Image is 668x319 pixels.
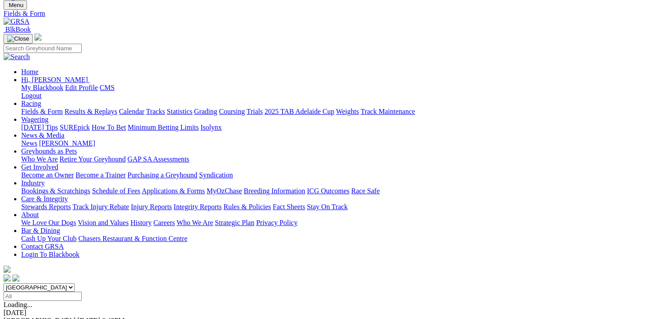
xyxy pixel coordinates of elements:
a: Who We Are [21,155,58,163]
a: Calendar [119,108,144,115]
a: Track Maintenance [361,108,415,115]
a: MyOzChase [207,187,242,195]
a: ICG Outcomes [307,187,349,195]
a: Results & Replays [64,108,117,115]
a: News [21,139,37,147]
a: Stewards Reports [21,203,71,210]
img: GRSA [4,18,30,26]
a: [PERSON_NAME] [39,139,95,147]
a: Chasers Restaurant & Function Centre [78,235,187,242]
a: Purchasing a Greyhound [128,171,197,179]
div: Bar & Dining [21,235,664,243]
a: Weights [336,108,359,115]
div: News & Media [21,139,664,147]
a: CMS [100,84,115,91]
a: Retire Your Greyhound [60,155,126,163]
a: We Love Our Dogs [21,219,76,226]
a: Strategic Plan [215,219,254,226]
a: Hi, [PERSON_NAME] [21,76,90,83]
a: Fields & Form [4,10,664,18]
div: Care & Integrity [21,203,664,211]
a: Privacy Policy [256,219,298,226]
a: Edit Profile [65,84,98,91]
a: Injury Reports [131,203,172,210]
input: Select date [4,292,82,301]
a: Race Safe [351,187,379,195]
a: GAP SA Assessments [128,155,189,163]
a: Rules & Policies [223,203,271,210]
a: Tracks [146,108,165,115]
a: Logout [21,92,42,99]
a: Schedule of Fees [92,187,140,195]
a: Industry [21,179,45,187]
div: Wagering [21,124,664,131]
div: [DATE] [4,309,664,317]
button: Toggle navigation [4,0,27,10]
a: Coursing [219,108,245,115]
a: Syndication [199,171,233,179]
a: 2025 TAB Adelaide Cup [264,108,334,115]
div: Hi, [PERSON_NAME] [21,84,664,100]
a: History [130,219,151,226]
a: My Blackbook [21,84,64,91]
span: Loading... [4,301,32,308]
a: About [21,211,39,218]
a: Stay On Track [307,203,347,210]
a: Bar & Dining [21,227,60,234]
a: Contact GRSA [21,243,64,250]
a: [DATE] Tips [21,124,58,131]
div: Racing [21,108,664,116]
a: Grading [194,108,217,115]
div: Industry [21,187,664,195]
img: logo-grsa-white.png [34,34,42,41]
a: News & Media [21,131,64,139]
a: Who We Are [177,219,213,226]
a: Care & Integrity [21,195,68,203]
input: Search [4,44,82,53]
a: SUREpick [60,124,90,131]
a: BlkBook [4,26,31,33]
a: Minimum Betting Limits [128,124,199,131]
a: Become an Owner [21,171,74,179]
img: facebook.svg [4,274,11,281]
a: Track Injury Rebate [72,203,129,210]
span: BlkBook [5,26,31,33]
span: Menu [9,2,23,8]
a: Vision and Values [78,219,128,226]
a: Greyhounds as Pets [21,147,77,155]
a: Careers [153,219,175,226]
a: Fact Sheets [273,203,305,210]
a: Trials [246,108,263,115]
div: About [21,219,664,227]
button: Toggle navigation [4,34,33,44]
a: Cash Up Your Club [21,235,76,242]
a: Wagering [21,116,49,123]
a: How To Bet [92,124,126,131]
div: Greyhounds as Pets [21,155,664,163]
a: Login To Blackbook [21,251,79,258]
a: Breeding Information [244,187,305,195]
img: logo-grsa-white.png [4,266,11,273]
span: Hi, [PERSON_NAME] [21,76,88,83]
a: Become a Trainer [75,171,126,179]
div: Get Involved [21,171,664,179]
a: Bookings & Scratchings [21,187,90,195]
a: Isolynx [200,124,222,131]
a: Home [21,68,38,75]
a: Racing [21,100,41,107]
a: Get Involved [21,163,58,171]
a: Statistics [167,108,192,115]
img: twitter.svg [12,274,19,281]
img: Search [4,53,30,61]
a: Fields & Form [21,108,63,115]
img: Close [7,35,29,42]
a: Integrity Reports [174,203,222,210]
a: Applications & Forms [142,187,205,195]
